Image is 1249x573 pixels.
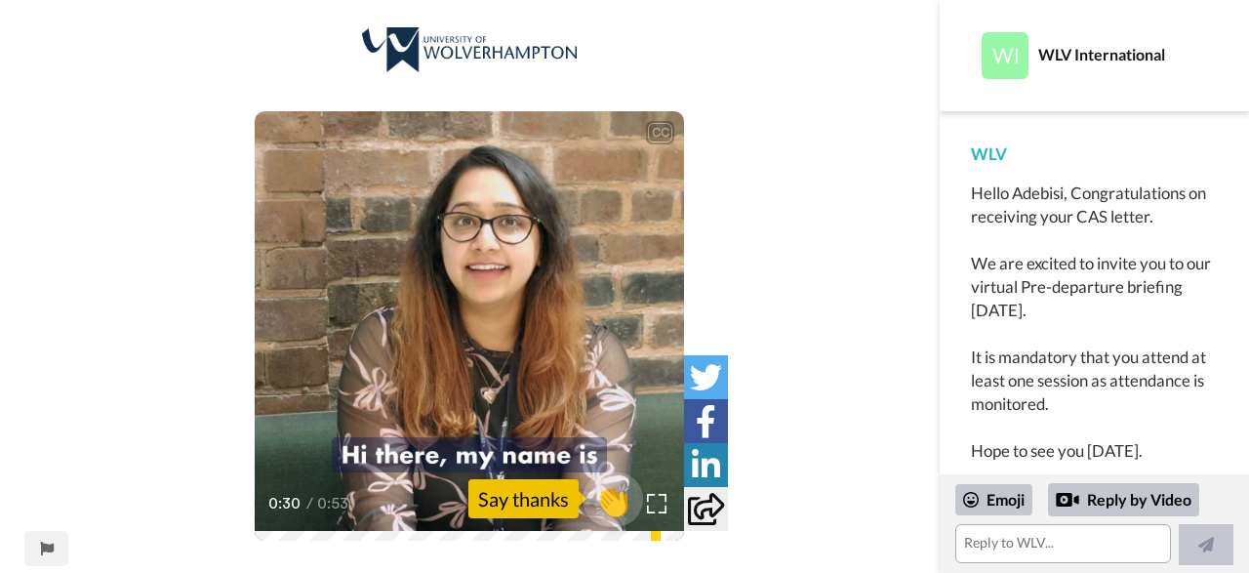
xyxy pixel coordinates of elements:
[362,27,577,72] img: 0a2bfc76-1499-422d-ad4e-557cedd87c03
[306,492,313,515] span: /
[317,492,351,515] span: 0:53
[583,471,644,526] button: 👏
[982,32,1028,79] img: Profile Image
[955,484,1032,515] div: Emoji
[1056,488,1079,512] div: Reply by Video
[647,494,666,513] img: Full screen
[583,479,644,518] span: 👏
[1038,45,1217,63] div: WLV International
[268,492,302,515] span: 0:30
[971,143,1218,166] div: WLV
[1048,483,1199,516] div: Reply by Video
[468,479,579,518] div: Say thanks
[971,182,1218,510] div: Hello Adebisi, Congratulations on receiving your CAS letter. We are excited to invite you to our ...
[648,123,672,143] div: CC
